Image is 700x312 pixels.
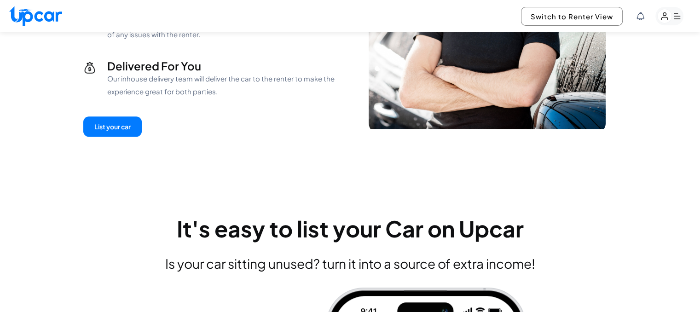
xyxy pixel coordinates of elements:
button: Switch to Renter View [521,7,623,26]
button: List your car [83,116,142,137]
p: Is your car sitting unused? turn it into a source of extra income! [165,256,535,271]
h3: Delivered For You [107,59,343,72]
img: Upcar Logo [9,6,62,26]
img: MoneyBag.png [83,61,96,74]
p: Our inhouse delivery team will deliver the car to the renter to make the experience great for bot... [107,72,343,98]
h2: It's easy to list your Car on Upcar [177,218,524,240]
